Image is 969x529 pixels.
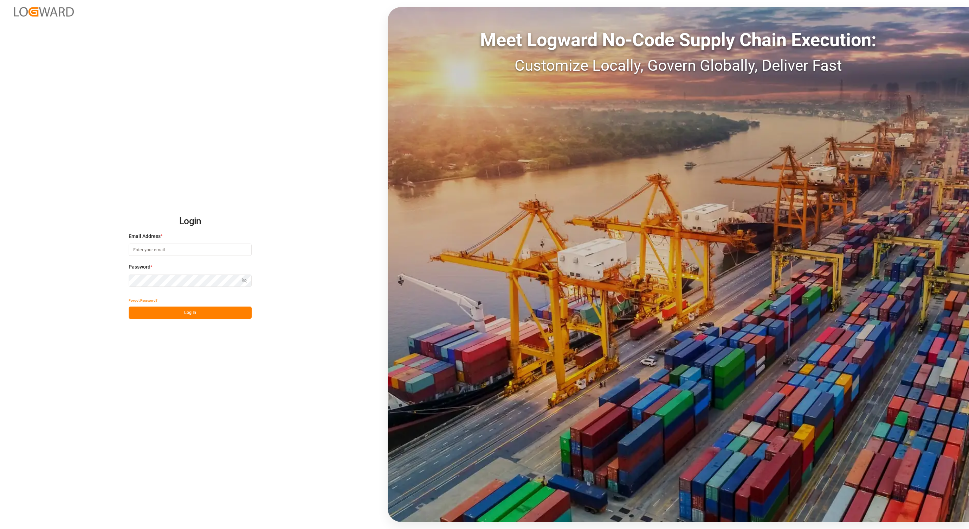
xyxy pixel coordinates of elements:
div: Meet Logward No-Code Supply Chain Execution: [388,26,969,54]
img: Logward_new_orange.png [14,7,74,17]
h2: Login [129,210,252,233]
button: Log In [129,307,252,319]
span: Password [129,263,150,271]
span: Email Address [129,233,161,240]
div: Customize Locally, Govern Globally, Deliver Fast [388,54,969,77]
input: Enter your email [129,244,252,256]
button: Forgot Password? [129,294,157,307]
